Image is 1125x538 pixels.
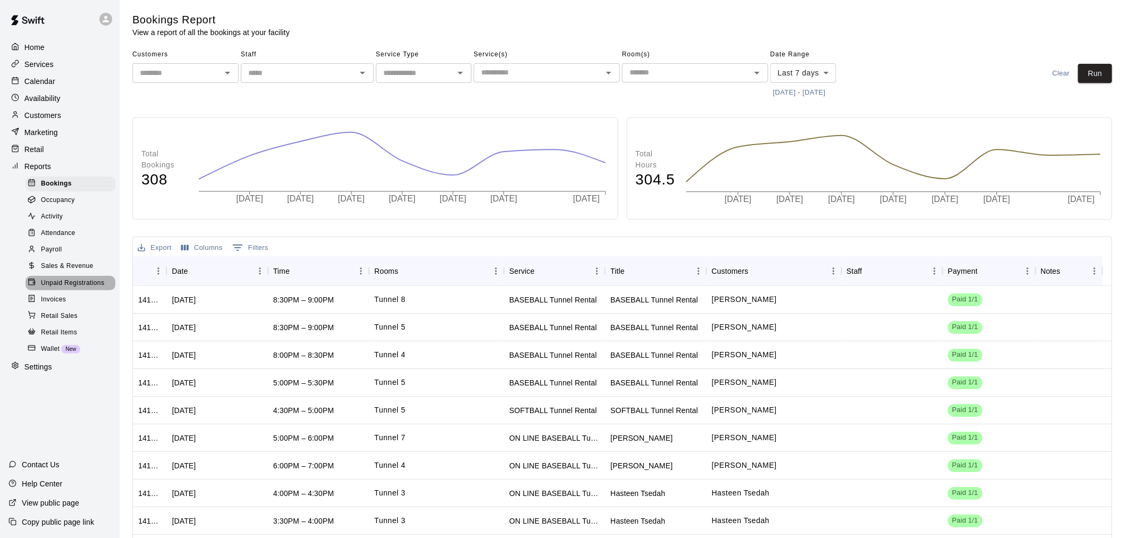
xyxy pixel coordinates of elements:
tspan: [DATE] [288,194,314,203]
p: Leslie Blanken [712,377,777,388]
span: Staff [241,46,374,63]
button: Show filters [230,239,271,256]
tspan: [DATE] [931,195,958,204]
span: Invoices [41,295,66,305]
tspan: [DATE] [1068,195,1095,204]
div: 1417621 [138,488,161,499]
span: Retail Items [41,327,77,338]
button: Sort [188,264,203,279]
span: Service Type [376,46,472,63]
p: Total Hours [636,148,675,171]
div: Payment [943,256,1036,286]
span: Retail Sales [41,311,78,322]
span: Paid 1/1 [948,377,983,388]
a: Bookings [26,175,120,192]
span: Paid 1/1 [948,488,983,498]
div: Date [166,256,267,286]
div: 1419399 [138,322,161,333]
tspan: [DATE] [491,194,518,203]
div: Service [504,256,605,286]
button: Open [601,65,616,80]
div: Activity [26,209,115,224]
div: Title [605,256,706,286]
div: 3:30PM – 4:00PM [273,516,334,526]
p: Tunnel 5 [374,405,405,416]
span: Paid 1/1 [948,350,983,360]
tspan: [DATE] [776,195,803,204]
a: Retail [9,141,111,157]
p: Tunnel 3 [374,515,405,526]
p: Availability [24,93,61,104]
div: BASEBALL Tunnel Rental [610,295,698,305]
button: Sort [978,264,993,279]
div: Rooms [369,256,504,286]
p: Copy public page link [22,517,94,527]
p: Steven Rodriguez [712,294,777,305]
button: Export [135,240,174,256]
div: WalletNew [26,342,115,357]
div: Payroll [26,242,115,257]
p: Tunnel 7 [374,432,405,443]
div: Wed, Sep 10, 2025 [172,405,196,416]
button: Sort [398,264,413,279]
button: Clear [1044,64,1078,83]
a: Availability [9,90,111,106]
div: 8:30PM – 9:00PM [273,295,334,305]
div: Wed, Sep 10, 2025 [172,516,196,526]
div: 8:30PM – 9:00PM [273,322,334,333]
a: Marketing [9,124,111,140]
div: ON LINE BASEBALL Tunnel 1-6 Rental [509,460,600,471]
div: Services [9,56,111,72]
div: Rooms [374,256,398,286]
p: Tunnel 5 [374,322,405,333]
span: Room(s) [622,46,768,63]
a: Invoices [26,291,120,308]
span: Activity [41,212,63,222]
div: Wed, Sep 10, 2025 [172,488,196,499]
a: Reports [9,158,111,174]
span: Wallet [41,344,60,355]
span: Paid 1/1 [948,322,983,332]
p: Christopher McEvoy [712,432,777,443]
p: Hasteen Tsedah [712,515,770,526]
h4: 308 [141,171,188,189]
p: Settings [24,362,52,372]
span: Paid 1/1 [948,295,983,305]
div: ON LINE BASEBALL Tunnel 7-9 Rental [509,433,600,443]
div: Brandon Sather [610,460,673,471]
button: Menu [252,263,268,279]
p: Lexi Wilson [712,405,777,416]
div: Notes [1036,256,1103,286]
tspan: [DATE] [389,194,416,203]
div: Last 7 days [770,63,836,83]
button: Menu [488,263,504,279]
p: Tunnel 4 [374,349,405,360]
div: 8:00PM – 8:30PM [273,350,334,360]
p: View public page [22,498,79,508]
div: 5:00PM – 5:30PM [273,377,334,388]
div: BASEBALL Tunnel Rental [509,350,597,360]
div: Wed, Sep 10, 2025 [172,350,196,360]
p: Brandon Sather [712,460,777,471]
span: Service(s) [474,46,620,63]
button: Menu [927,263,943,279]
button: Select columns [179,240,225,256]
a: Customers [9,107,111,123]
div: ON LINE BASEBALL Tunnel 1-6 Rental [509,516,600,526]
div: Time [273,256,290,286]
a: Activity [26,209,120,225]
a: Attendance [26,225,120,242]
div: 1417928 [138,377,161,388]
a: Sales & Revenue [26,258,120,275]
p: Calendar [24,76,55,87]
button: Menu [1020,263,1036,279]
tspan: [DATE] [440,194,467,203]
div: Time [268,256,369,286]
p: Total Bookings [141,148,188,171]
div: ID [133,256,166,286]
div: Staff [842,256,943,286]
div: Hasteen Tsedah [610,516,665,526]
div: BASEBALL Tunnel Rental [610,377,698,388]
a: Retail Sales [26,308,120,324]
